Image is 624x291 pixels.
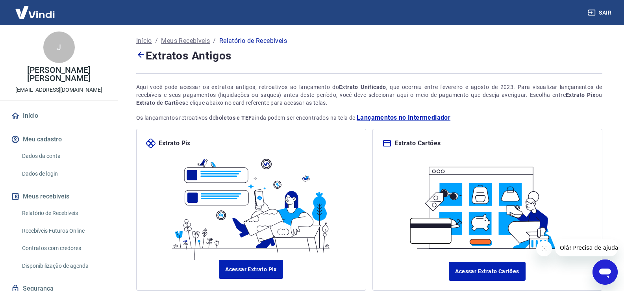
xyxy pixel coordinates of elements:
h4: Extratos Antigos [136,47,602,64]
a: Dados da conta [19,148,108,164]
a: Início [136,36,152,46]
a: Lançamentos no Intermediador [357,113,450,122]
strong: Extrato Pix [566,92,596,98]
p: Os lançamentos retroativos de ainda podem ser encontrados na tela de [136,113,602,122]
p: / [213,36,216,46]
a: Dados de login [19,166,108,182]
div: J [43,32,75,63]
a: Acessar Extrato Pix [219,260,283,279]
p: / [155,36,158,46]
strong: boletos e TEF [215,115,252,121]
p: [PERSON_NAME] [PERSON_NAME] [6,66,111,83]
iframe: Mensagem da empresa [555,239,618,256]
div: Aqui você pode acessar os extratos antigos, retroativos ao lançamento do , que ocorreu entre feve... [136,83,602,107]
p: Extrato Cartões [395,139,441,148]
button: Meu cadastro [9,131,108,148]
p: Extrato Pix [159,139,191,148]
img: Vindi [9,0,61,24]
strong: Extrato de Cartões [136,100,185,106]
button: Meus recebíveis [9,188,108,205]
a: Meus Recebíveis [161,36,210,46]
a: Acessar Extrato Cartões [449,262,525,281]
a: Disponibilização de agenda [19,258,108,274]
img: ilustrapix.38d2ed8fdf785898d64e9b5bf3a9451d.svg [167,148,335,260]
p: Relatório de Recebíveis [219,36,287,46]
span: Olá! Precisa de ajuda? [5,6,66,12]
a: Início [9,107,108,124]
a: Recebíveis Futuros Online [19,223,108,239]
p: [EMAIL_ADDRESS][DOMAIN_NAME] [15,86,102,94]
iframe: Fechar mensagem [536,241,552,256]
img: ilustracard.1447bf24807628a904eb562bb34ea6f9.svg [403,158,571,252]
strong: Extrato Unificado [339,84,386,90]
a: Relatório de Recebíveis [19,205,108,221]
a: Contratos com credores [19,240,108,256]
button: Sair [586,6,615,20]
iframe: Botão para abrir a janela de mensagens [593,259,618,285]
